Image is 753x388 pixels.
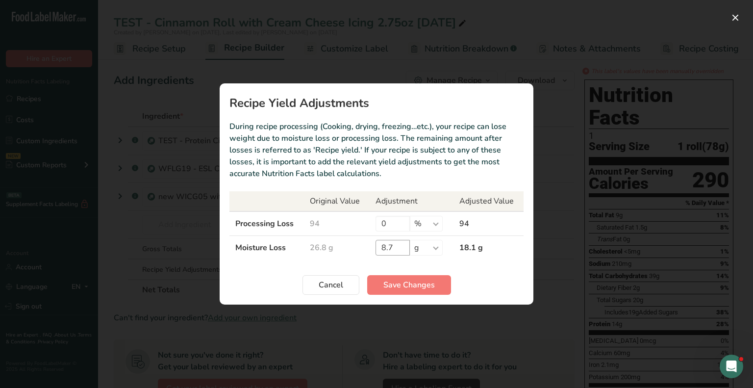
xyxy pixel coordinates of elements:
[383,279,435,291] span: Save Changes
[319,279,343,291] span: Cancel
[302,275,359,295] button: Cancel
[370,191,453,211] th: Adjustment
[229,97,524,109] h1: Recipe Yield Adjustments
[229,236,304,260] td: Moisture Loss
[304,236,370,260] td: 26.8 g
[453,211,524,236] td: 94
[229,121,524,180] p: During recipe processing (Cooking, drying, freezing…etc.), your recipe can lose weight due to moi...
[304,211,370,236] td: 94
[229,211,304,236] td: Processing Loss
[367,275,451,295] button: Save Changes
[453,191,524,211] th: Adjusted Value
[720,355,743,378] iframe: Intercom live chat
[304,191,370,211] th: Original Value
[453,236,524,260] td: 18.1 g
